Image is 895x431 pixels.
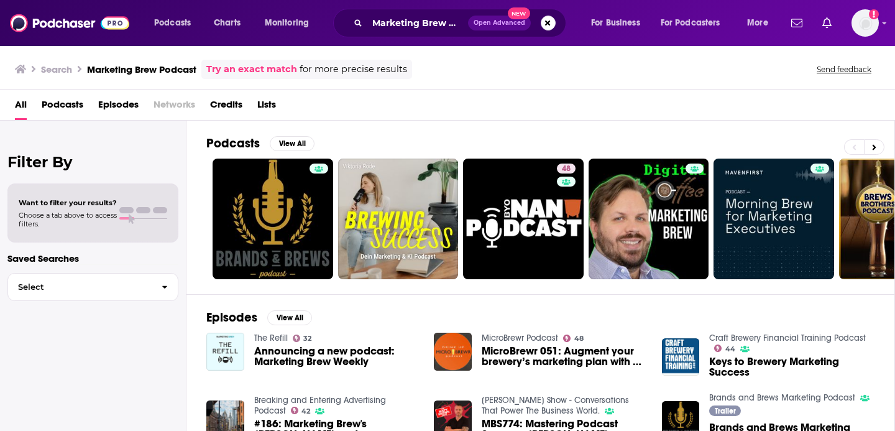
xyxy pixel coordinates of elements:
a: The Refill [254,333,288,343]
a: 48 [557,164,576,174]
a: MicroBrewr Podcast [482,333,558,343]
a: 48 [563,335,584,342]
span: 42 [301,409,310,414]
span: Trailer [715,407,736,415]
a: Episodes [98,95,139,120]
span: for more precise results [300,62,407,76]
span: 32 [303,336,311,341]
a: Charts [206,13,248,33]
a: Keys to Brewery Marketing Success [709,356,874,378]
a: 44 [714,345,735,352]
span: For Podcasters [661,14,720,32]
span: For Business [591,14,640,32]
a: Podcasts [42,95,83,120]
h3: Marketing Brew Podcast [87,63,196,75]
span: Charts [214,14,241,32]
span: 48 [574,336,584,341]
span: 44 [725,346,735,352]
input: Search podcasts, credits, & more... [367,13,468,33]
img: Announcing a new podcast: Marketing Brew Weekly [206,333,244,371]
button: Show profile menu [851,9,879,37]
div: Search podcasts, credits, & more... [345,9,578,37]
a: Brands and Brews Marketing Podcast [709,392,855,403]
a: Show notifications dropdown [817,12,837,34]
a: Craft Brewery Financial Training Podcast [709,333,866,343]
span: Podcasts [154,14,191,32]
span: Choose a tab above to access filters. [19,211,117,228]
a: Announcing a new podcast: Marketing Brew Weekly [254,346,420,367]
a: Show notifications dropdown [786,12,807,34]
span: More [747,14,768,32]
span: 48 [562,163,571,175]
a: Lists [257,95,276,120]
button: open menu [653,13,738,33]
h3: Search [41,63,72,75]
button: Open AdvancedNew [468,16,531,30]
button: open menu [582,13,656,33]
span: Logged in as megcassidy [851,9,879,37]
button: open menu [256,13,325,33]
a: 48 [463,159,584,279]
h2: Podcasts [206,136,260,151]
h2: Filter By [7,153,178,171]
button: View All [267,310,312,325]
button: open menu [145,13,207,33]
p: Saved Searches [7,253,178,264]
img: User Profile [851,9,879,37]
button: open menu [738,13,784,33]
img: Keys to Brewery Marketing Success [662,338,700,376]
button: View All [270,136,314,151]
button: Send feedback [813,64,875,75]
a: Try an exact match [206,62,297,76]
img: Podchaser - Follow, Share and Rate Podcasts [10,11,129,35]
span: Monitoring [265,14,309,32]
a: Matt Brown Show - Conversations That Power The Business World. [482,395,629,416]
span: Networks [154,95,195,120]
a: PodcastsView All [206,136,314,151]
a: Credits [210,95,242,120]
span: New [508,7,530,19]
img: MicroBrewr 051: Augment your brewery’s marketing plan with a podcast [434,333,472,371]
a: All [15,95,27,120]
h2: Episodes [206,310,257,325]
a: EpisodesView All [206,310,312,325]
a: 42 [291,407,311,414]
span: Select [8,283,152,291]
a: Breaking and Entering Advertising Podcast [254,395,386,416]
a: 32 [293,335,312,342]
span: Open Advanced [474,20,525,26]
a: MicroBrewr 051: Augment your brewery’s marketing plan with a podcast [482,346,647,367]
button: Select [7,273,178,301]
svg: Add a profile image [869,9,879,19]
span: Want to filter your results? [19,198,117,207]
